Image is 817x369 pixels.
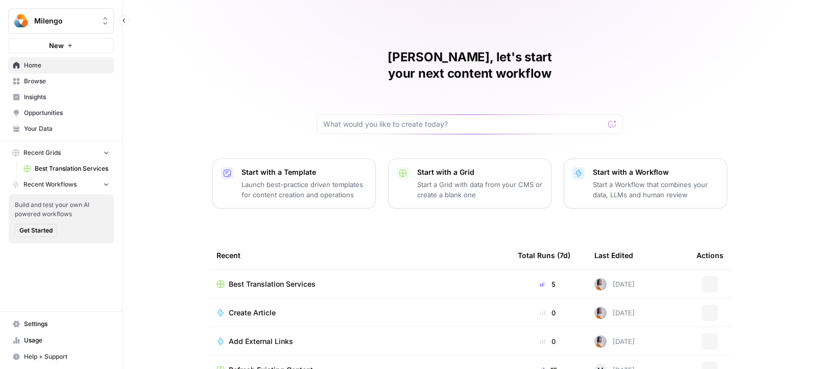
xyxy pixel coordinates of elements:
span: Milengo [34,16,96,26]
a: Settings [8,316,114,332]
div: [DATE] [594,307,635,319]
span: Best Translation Services [35,164,109,173]
img: wqouze03vak4o7r0iykpfqww9cw8 [594,278,607,290]
p: Start with a Workflow [593,167,718,177]
p: Start a Grid with data from your CMS or create a blank one [417,179,543,200]
div: 0 [518,308,578,318]
span: Opportunities [24,108,109,118]
a: Home [8,57,114,74]
p: Start with a Template [242,167,367,177]
button: Get Started [15,224,57,237]
img: wqouze03vak4o7r0iykpfqww9cw8 [594,307,607,319]
a: Opportunities [8,105,114,121]
span: New [49,40,64,51]
img: wqouze03vak4o7r0iykpfqww9cw8 [594,335,607,348]
span: Insights [24,93,109,102]
a: Add External Links [217,336,501,347]
span: Create Article [229,308,276,318]
input: What would you like to create today? [323,119,604,129]
span: Settings [24,319,109,329]
div: Recent [217,241,501,269]
span: Help + Support [24,352,109,361]
div: Total Runs (7d) [518,241,570,269]
p: Start a Workflow that combines your data, LLMs and human review [593,179,718,200]
a: Browse [8,73,114,89]
a: Usage [8,332,114,349]
a: Create Article [217,308,501,318]
button: Start with a WorkflowStart a Workflow that combines your data, LLMs and human review [564,158,727,209]
span: Get Started [19,226,53,235]
a: Best Translation Services [19,160,114,177]
a: Insights [8,89,114,105]
span: Home [24,61,109,70]
p: Start with a Grid [417,167,543,177]
div: Last Edited [594,241,633,269]
div: 5 [518,279,578,289]
p: Launch best-practice driven templates for content creation and operations [242,179,367,200]
button: Start with a TemplateLaunch best-practice driven templates for content creation and operations [212,158,376,209]
div: [DATE] [594,335,635,348]
button: Recent Grids [8,145,114,160]
span: Browse [24,77,109,86]
span: Best Translation Services [229,279,316,289]
span: Recent Grids [23,148,61,157]
span: Your Data [24,124,109,133]
button: Workspace: Milengo [8,8,114,34]
img: Milengo Logo [12,12,30,30]
a: Your Data [8,121,114,137]
h1: [PERSON_NAME], let's start your next content workflow [317,49,623,82]
button: New [8,38,114,53]
button: Start with a GridStart a Grid with data from your CMS or create a blank one [388,158,551,209]
span: Build and test your own AI powered workflows [15,200,108,219]
div: 0 [518,336,578,347]
button: Help + Support [8,349,114,365]
button: Recent Workflows [8,177,114,192]
span: Usage [24,336,109,345]
a: Best Translation Services [217,279,501,289]
span: Recent Workflows [23,180,77,189]
div: Actions [696,241,724,269]
div: [DATE] [594,278,635,290]
span: Add External Links [229,336,293,347]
